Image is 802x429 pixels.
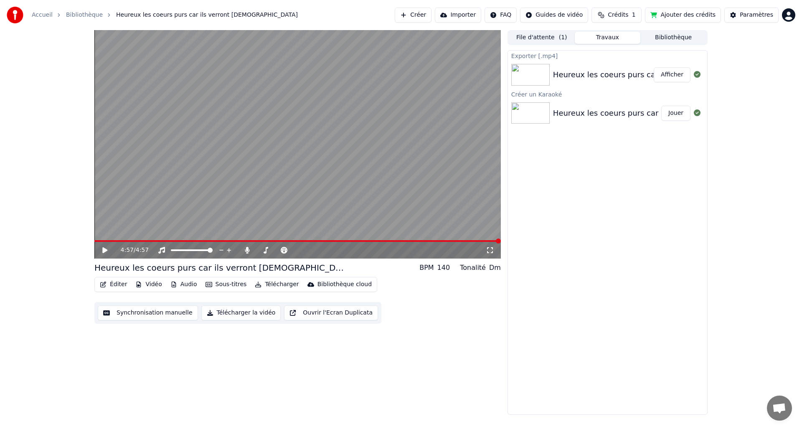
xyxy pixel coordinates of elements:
[96,279,130,290] button: Éditer
[553,69,787,81] div: Heureux les coeurs purs car ils verront [DEMOGRAPHIC_DATA]
[116,11,298,19] span: Heureux les coeurs purs car ils verront [DEMOGRAPHIC_DATA]
[575,32,641,44] button: Travaux
[395,8,431,23] button: Créer
[509,32,575,44] button: File d'attente
[591,8,642,23] button: Crédits1
[520,8,588,23] button: Guides de vidéo
[94,262,345,274] div: Heureux les coeurs purs car ils verront [DEMOGRAPHIC_DATA]
[767,396,792,421] a: Ouvrir le chat
[121,246,141,254] div: /
[645,8,721,23] button: Ajouter des crédits
[201,305,281,320] button: Télécharger la vidéo
[419,263,434,273] div: BPM
[437,263,450,273] div: 140
[66,11,103,19] a: Bibliothèque
[654,67,690,82] button: Afficher
[508,51,707,61] div: Exporter [.mp4]
[7,7,23,23] img: youka
[136,246,149,254] span: 4:57
[508,89,707,99] div: Créer un Karaoké
[284,305,378,320] button: Ouvrir l'Ecran Duplicata
[485,8,517,23] button: FAQ
[121,246,134,254] span: 4:57
[559,33,567,42] span: ( 1 )
[632,11,636,19] span: 1
[132,279,165,290] button: Vidéo
[724,8,779,23] button: Paramètres
[489,263,501,273] div: Dm
[608,11,628,19] span: Crédits
[98,305,198,320] button: Synchronisation manuelle
[460,263,486,273] div: Tonalité
[435,8,481,23] button: Importer
[202,279,250,290] button: Sous-titres
[32,11,53,19] a: Accueil
[640,32,706,44] button: Bibliothèque
[661,106,690,121] button: Jouer
[167,279,200,290] button: Audio
[740,11,773,19] div: Paramètres
[32,11,298,19] nav: breadcrumb
[317,280,372,289] div: Bibliothèque cloud
[251,279,302,290] button: Télécharger
[553,107,787,119] div: Heureux les coeurs purs car ils verront [DEMOGRAPHIC_DATA]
